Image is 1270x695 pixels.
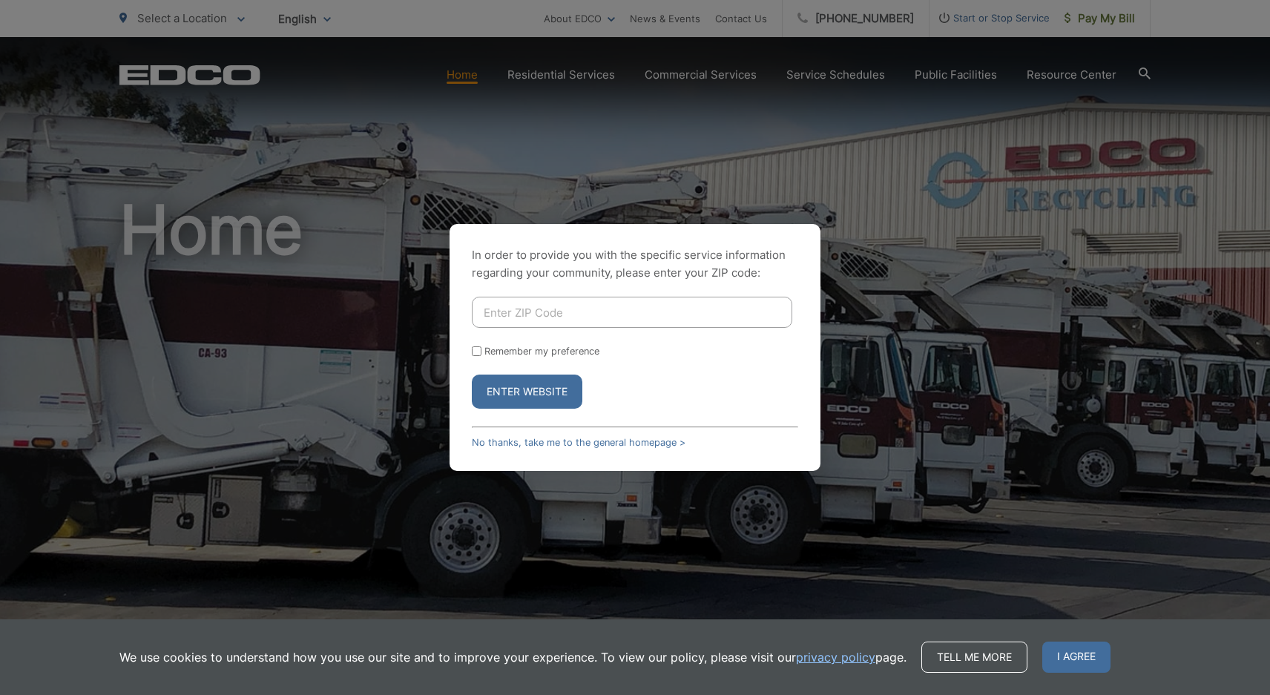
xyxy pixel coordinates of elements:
[472,297,792,328] input: Enter ZIP Code
[796,648,875,666] a: privacy policy
[484,346,599,357] label: Remember my preference
[921,642,1027,673] a: Tell me more
[1042,642,1111,673] span: I agree
[472,246,798,282] p: In order to provide you with the specific service information regarding your community, please en...
[119,648,907,666] p: We use cookies to understand how you use our site and to improve your experience. To view our pol...
[472,375,582,409] button: Enter Website
[472,437,685,448] a: No thanks, take me to the general homepage >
